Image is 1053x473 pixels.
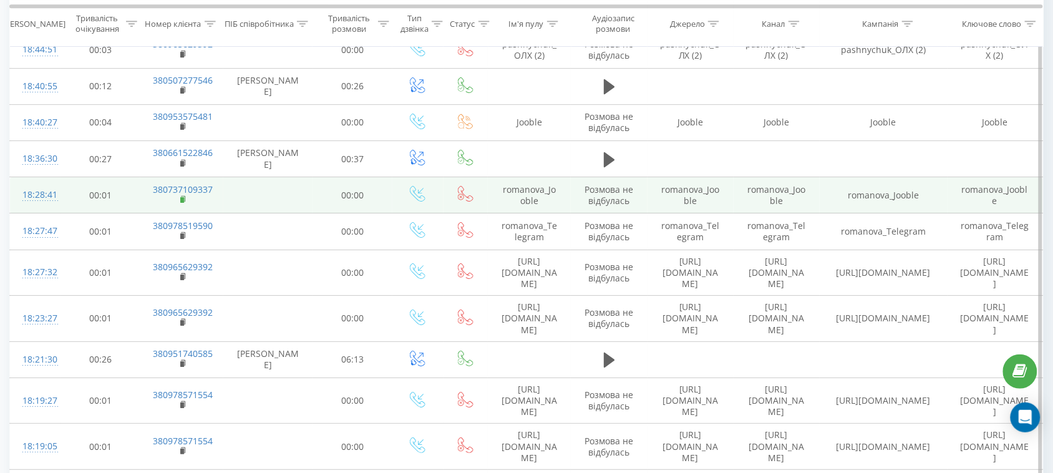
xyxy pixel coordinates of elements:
td: romanova_Jooble [488,177,571,213]
div: Тривалість очікування [72,13,123,34]
div: Статус [450,18,475,29]
div: Номер клієнта [145,18,201,29]
div: 18:44:51 [22,37,48,62]
div: 18:40:27 [22,110,48,135]
div: Open Intercom Messenger [1011,402,1041,432]
td: 00:00 [313,296,392,342]
td: 00:12 [61,68,140,104]
div: Джерело [670,18,705,29]
span: Розмова не відбулась [585,183,634,207]
div: 18:27:32 [22,260,48,285]
td: [URL][DOMAIN_NAME] [648,250,734,296]
td: romanova_Telegram [948,213,1043,250]
div: Тип дзвінка [400,13,429,34]
td: [URL][DOMAIN_NAME] [648,378,734,424]
td: 00:26 [313,68,392,104]
td: Jooble [488,104,571,140]
a: 380737109337 [153,183,213,195]
td: [URL][DOMAIN_NAME] [734,250,820,296]
td: 00:01 [61,296,140,342]
span: Розмова не відбулась [585,110,634,134]
td: 00:01 [61,424,140,470]
div: Ключове слово [963,18,1022,29]
a: 380953575481 [153,110,213,122]
td: [PERSON_NAME] [223,341,313,378]
td: romanova_Telegram [734,213,820,250]
td: Jooble [734,104,820,140]
td: [URL][DOMAIN_NAME] [488,250,571,296]
div: 18:28:41 [22,183,48,207]
td: Jooble [820,104,948,140]
td: Jooble [648,104,734,140]
td: romanova_Jooble [948,177,1043,213]
td: [URL][DOMAIN_NAME] [948,424,1043,470]
a: 380507277546 [153,74,213,86]
td: [PERSON_NAME] [223,141,313,177]
td: 00:03 [61,32,140,68]
a: 380965629392 [153,306,213,318]
td: romanova_Telegram [648,213,734,250]
td: Jooble [948,104,1043,140]
td: 00:27 [61,141,140,177]
td: [URL][DOMAIN_NAME] [734,296,820,342]
td: [PERSON_NAME] [223,68,313,104]
a: 380661522846 [153,147,213,158]
td: [URL][DOMAIN_NAME] [648,296,734,342]
td: pashnychuk_ОЛХ (2) [488,32,571,68]
td: 00:04 [61,104,140,140]
td: [URL][DOMAIN_NAME] [948,250,1043,296]
td: [URL][DOMAIN_NAME] [488,424,571,470]
td: 00:01 [61,378,140,424]
td: [URL][DOMAIN_NAME] [734,424,820,470]
td: 00:26 [61,341,140,378]
td: [URL][DOMAIN_NAME] [648,424,734,470]
td: 00:00 [313,213,392,250]
td: romanova_Telegram [488,213,571,250]
td: 00:00 [313,424,392,470]
td: 00:00 [313,177,392,213]
a: 380965629392 [153,261,213,273]
td: 00:01 [61,250,140,296]
td: [URL][DOMAIN_NAME] [820,424,948,470]
td: 00:00 [313,378,392,424]
div: Тривалість розмови [324,13,375,34]
span: Розмова не відбулась [585,435,634,458]
td: [URL][DOMAIN_NAME] [488,378,571,424]
div: 18:19:27 [22,389,48,413]
td: [URL][DOMAIN_NAME] [734,378,820,424]
span: Розмова не відбулась [585,38,634,61]
td: romanova_Jooble [820,177,948,213]
span: Розмова не відбулась [585,389,634,412]
div: Канал [762,18,785,29]
div: Кампанія [863,18,899,29]
td: 00:01 [61,177,140,213]
td: 00:37 [313,141,392,177]
td: romanova_Telegram [820,213,948,250]
td: [URL][DOMAIN_NAME] [820,378,948,424]
td: pashnychuk_ОЛХ (2) [948,32,1043,68]
div: 18:23:27 [22,306,48,331]
td: 00:01 [61,213,140,250]
div: Аудіозапис розмови [582,13,644,34]
td: 00:00 [313,250,392,296]
div: 18:21:30 [22,348,48,372]
td: 00:00 [313,32,392,68]
td: pashnychuk_ОЛХ (2) [648,32,734,68]
a: 380978571554 [153,389,213,401]
td: romanova_Jooble [648,177,734,213]
td: [URL][DOMAIN_NAME] [948,296,1043,342]
td: [URL][DOMAIN_NAME] [820,250,948,296]
div: [PERSON_NAME] [2,18,66,29]
div: 18:19:05 [22,434,48,459]
td: pashnychuk_ОЛХ (2) [820,32,948,68]
span: Розмова не відбулась [585,220,634,243]
a: 380978571554 [153,435,213,447]
div: Ім'я пулу [509,18,544,29]
a: 380978519590 [153,220,213,232]
a: 380951740585 [153,348,213,359]
div: 18:36:30 [22,147,48,171]
div: 18:27:47 [22,219,48,243]
div: 18:40:55 [22,74,48,99]
td: [URL][DOMAIN_NAME] [948,378,1043,424]
a: 380965629392 [153,38,213,50]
